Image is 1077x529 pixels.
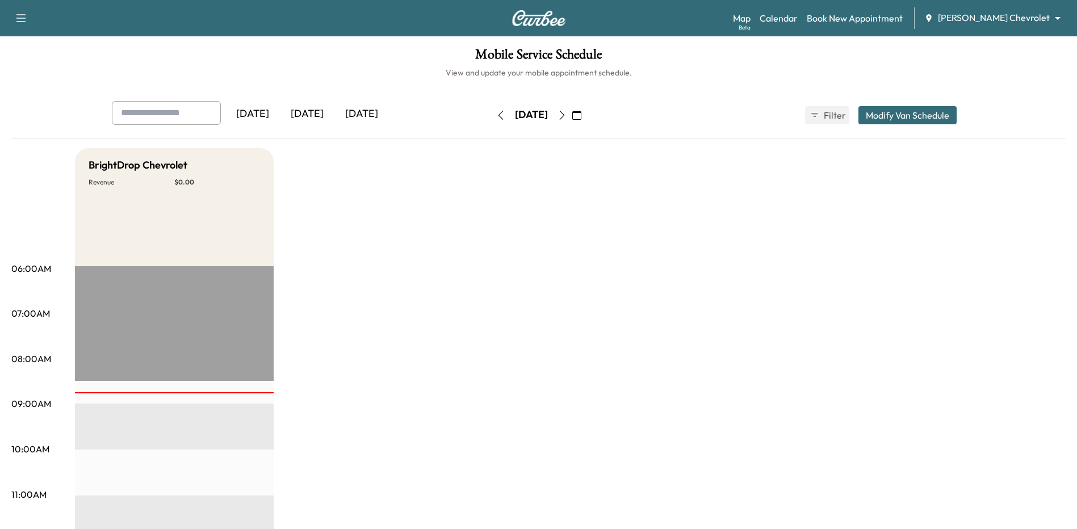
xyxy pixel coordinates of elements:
p: 11:00AM [11,488,47,501]
a: MapBeta [733,11,751,25]
img: Curbee Logo [512,10,566,26]
a: Book New Appointment [807,11,903,25]
div: [DATE] [280,101,334,127]
p: 07:00AM [11,307,50,320]
h6: View and update your mobile appointment schedule. [11,67,1066,78]
span: [PERSON_NAME] Chevrolet [938,11,1050,24]
p: 10:00AM [11,442,49,456]
div: [DATE] [515,108,548,122]
span: Filter [824,108,844,122]
a: Calendar [760,11,798,25]
div: Beta [739,23,751,32]
p: Revenue [89,178,174,187]
p: 08:00AM [11,352,51,366]
h1: Mobile Service Schedule [11,48,1066,67]
button: Modify Van Schedule [858,106,957,124]
div: [DATE] [225,101,280,127]
p: 06:00AM [11,262,51,275]
div: [DATE] [334,101,389,127]
button: Filter [805,106,849,124]
h5: BrightDrop Chevrolet [89,157,187,173]
p: 09:00AM [11,397,51,410]
p: $ 0.00 [174,178,260,187]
